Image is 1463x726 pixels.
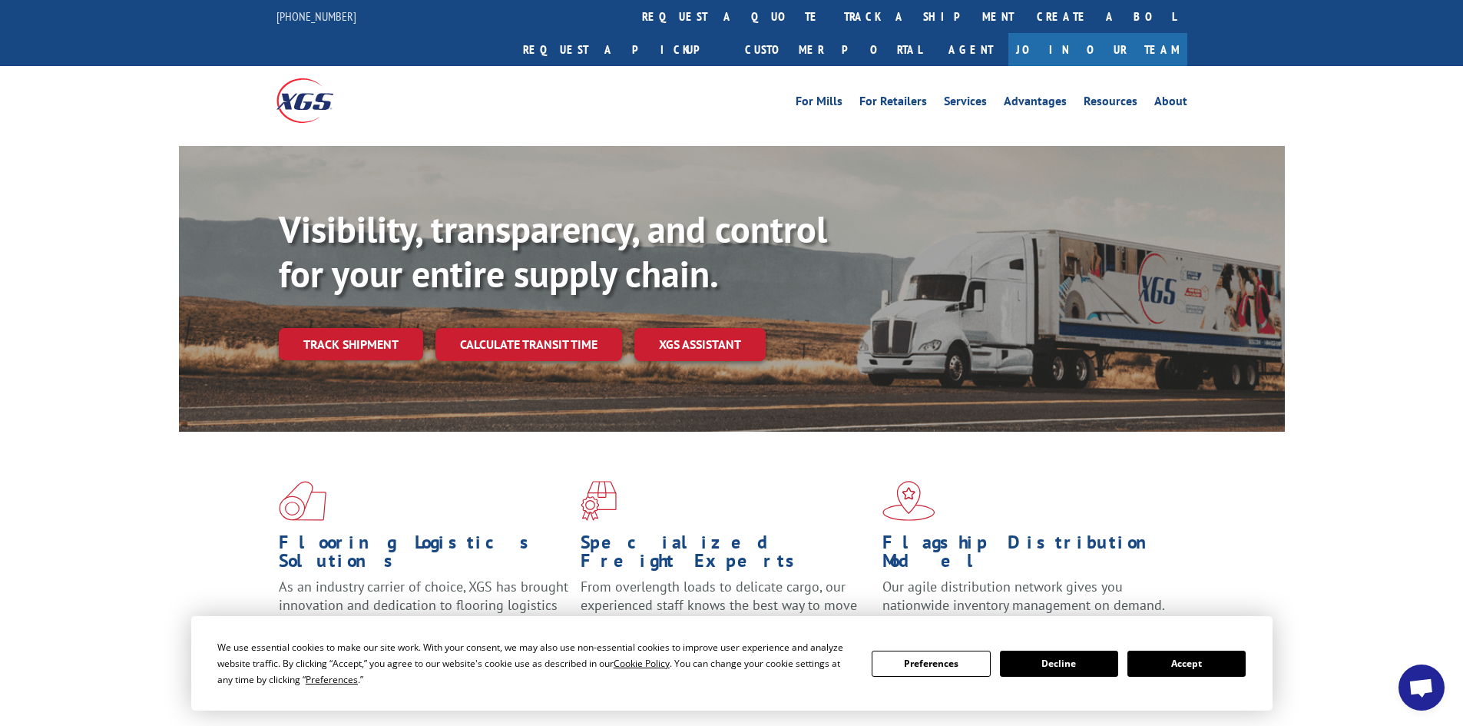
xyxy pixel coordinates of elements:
[511,33,733,66] a: Request a pickup
[1008,33,1187,66] a: Join Our Team
[581,533,871,578] h1: Specialized Freight Experts
[279,533,569,578] h1: Flooring Logistics Solutions
[1398,665,1445,711] div: Open chat
[933,33,1008,66] a: Agent
[1004,95,1067,112] a: Advantages
[191,616,1273,711] div: Cookie Consent Prompt
[581,481,617,521] img: xgs-icon-focused-on-flooring-red
[796,95,842,112] a: For Mills
[435,328,622,361] a: Calculate transit time
[859,95,927,112] a: For Retailers
[279,328,423,360] a: Track shipment
[581,578,871,646] p: From overlength loads to delicate cargo, our experienced staff knows the best way to move your fr...
[1127,651,1246,677] button: Accept
[279,578,568,632] span: As an industry carrier of choice, XGS has brought innovation and dedication to flooring logistics...
[1154,95,1187,112] a: About
[882,481,935,521] img: xgs-icon-flagship-distribution-model-red
[872,651,990,677] button: Preferences
[279,481,326,521] img: xgs-icon-total-supply-chain-intelligence-red
[944,95,987,112] a: Services
[1084,95,1137,112] a: Resources
[614,657,670,670] span: Cookie Policy
[882,578,1165,614] span: Our agile distribution network gives you nationwide inventory management on demand.
[276,8,356,24] a: [PHONE_NUMBER]
[217,639,853,688] div: We use essential cookies to make our site work. With your consent, we may also use non-essential ...
[279,205,827,297] b: Visibility, transparency, and control for your entire supply chain.
[1000,651,1118,677] button: Decline
[306,673,358,686] span: Preferences
[733,33,933,66] a: Customer Portal
[882,533,1173,578] h1: Flagship Distribution Model
[634,328,766,361] a: XGS ASSISTANT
